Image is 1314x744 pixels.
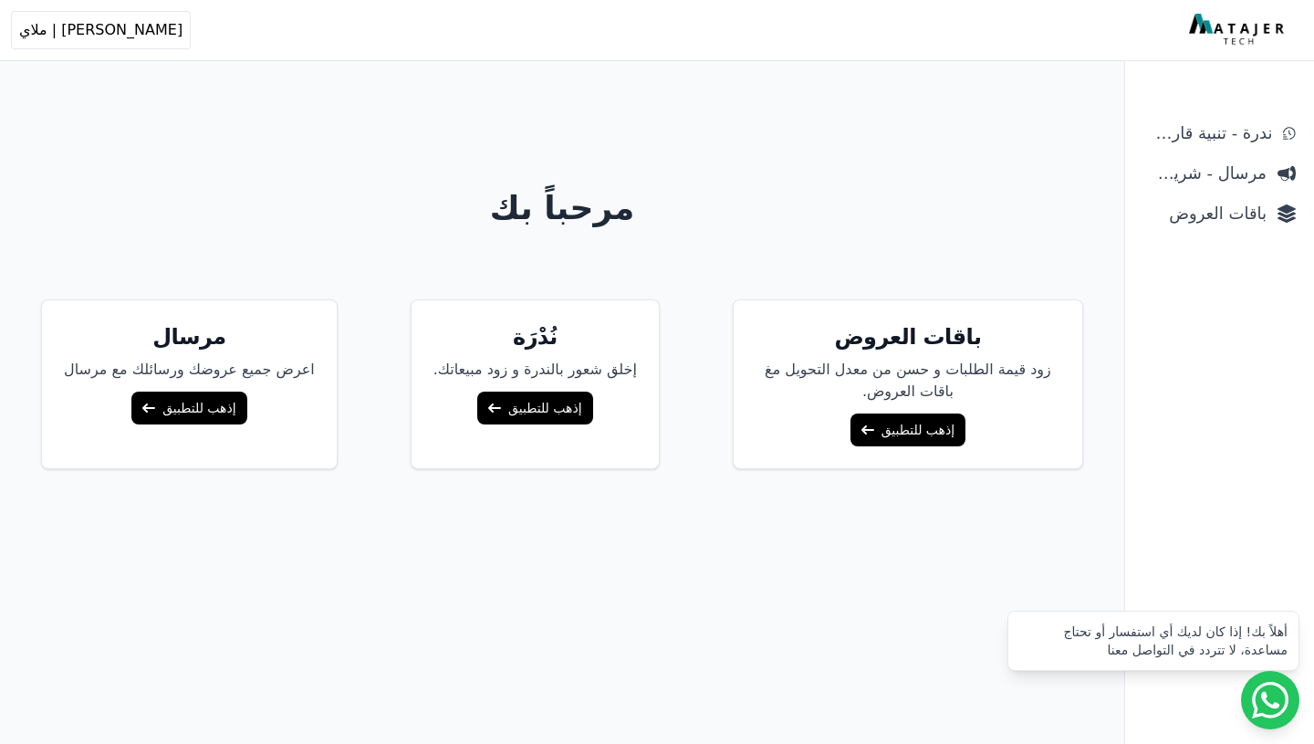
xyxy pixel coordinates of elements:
[756,322,1060,351] h5: باقات العروض
[11,11,191,49] button: [PERSON_NAME] | ملاي
[64,359,315,381] p: اعرض جميع عروضك ورسائلك مع مرسال
[19,19,182,41] span: [PERSON_NAME] | ملاي
[477,392,592,424] a: إذهب للتطبيق
[1019,623,1288,659] div: أهلاً بك! إذا كان لديك أي استفسار أو تحتاج مساعدة، لا تتردد في التواصل معنا
[64,322,315,351] h5: مرسال
[756,359,1060,403] p: زود قيمة الطلبات و حسن من معدل التحويل مغ باقات العروض.
[131,392,246,424] a: إذهب للتطبيق
[1143,161,1267,186] span: مرسال - شريط دعاية
[1143,121,1272,146] span: ندرة - تنبية قارب علي النفاذ
[433,322,637,351] h5: نُدْرَة
[1143,201,1267,226] span: باقات العروض
[850,414,965,446] a: إذهب للتطبيق
[1189,14,1288,47] img: MatajerTech Logo
[433,359,637,381] p: إخلق شعور بالندرة و زود مبيعاتك.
